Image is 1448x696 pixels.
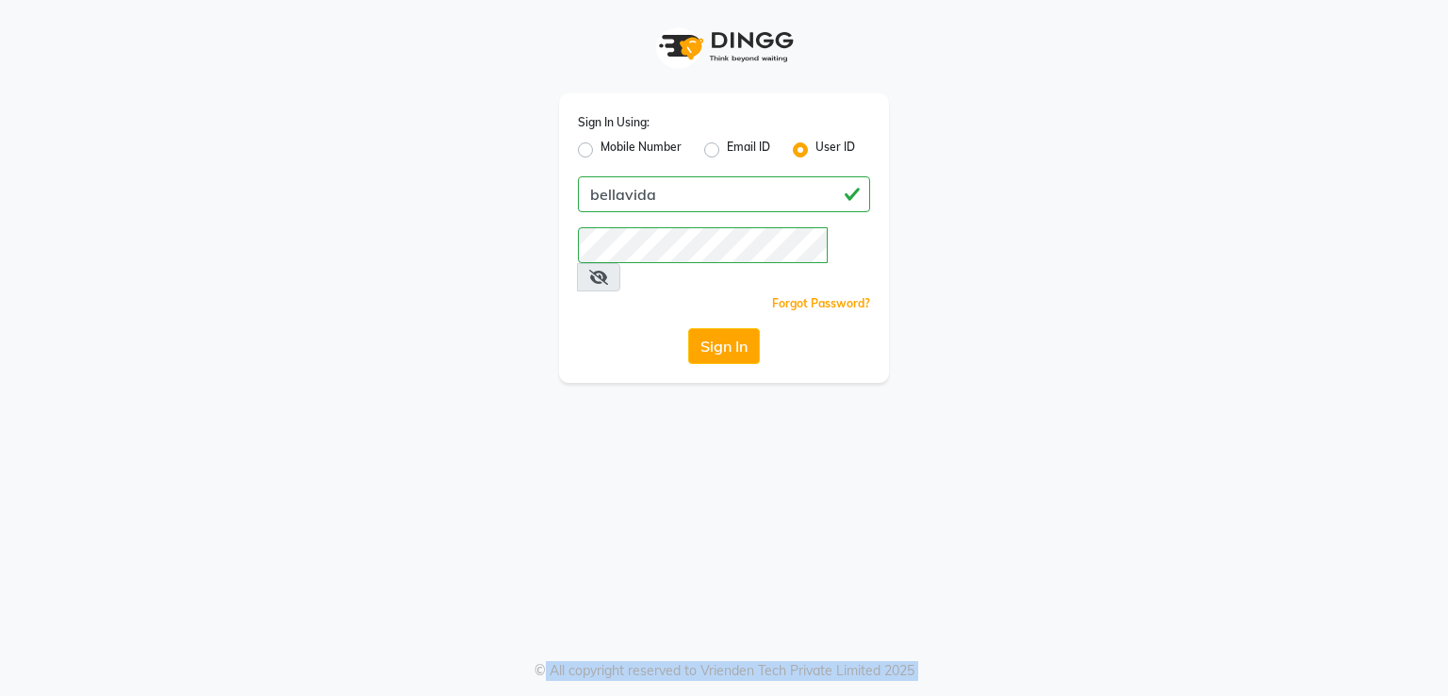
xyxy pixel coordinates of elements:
[578,176,870,212] input: Username
[578,114,650,131] label: Sign In Using:
[815,139,855,161] label: User ID
[578,227,828,263] input: Username
[772,296,870,310] a: Forgot Password?
[649,19,799,75] img: logo1.svg
[601,139,682,161] label: Mobile Number
[688,328,760,364] button: Sign In
[727,139,770,161] label: Email ID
